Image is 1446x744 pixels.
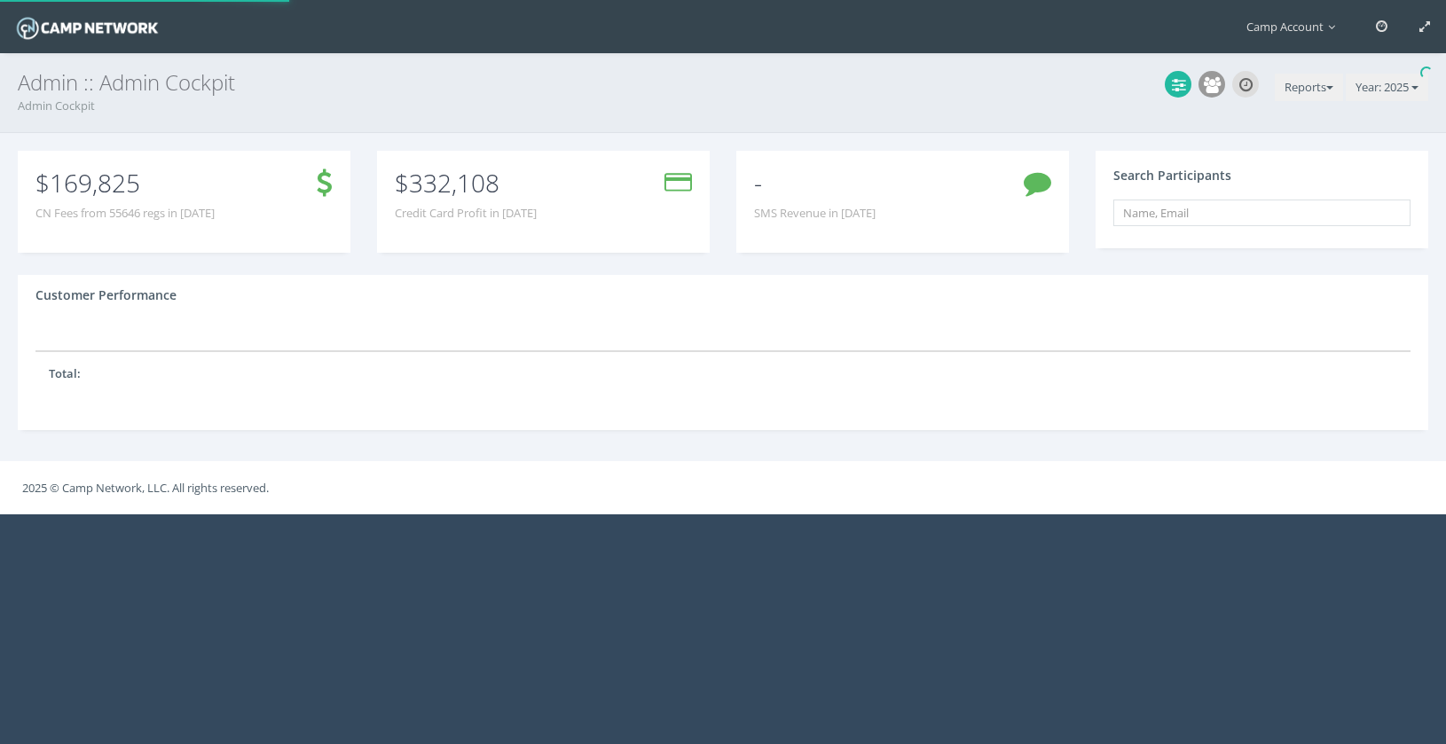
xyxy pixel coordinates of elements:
[1346,74,1428,102] button: Year: 2025
[1232,71,1259,98] div: Manage Cron
[409,166,499,200] span: 332,108
[395,205,537,222] span: Credit Card Profit in [DATE]
[754,166,762,200] span: -
[1198,71,1225,98] div: User Management
[22,478,1424,497] p: 2025 © Camp Network, LLC. All rights reserved.
[35,205,215,222] span: CN Fees from 55646 regs in [DATE]
[35,173,215,192] p: $
[1113,200,1411,226] input: Name, Email
[18,71,1428,94] h3: Admin :: Admin Cockpit
[395,173,537,192] p: $
[50,166,140,200] span: 169,825
[1113,168,1231,182] h4: Search Participants
[35,351,185,395] th: Total:
[13,12,161,43] img: Camp Network
[1246,19,1344,35] span: Camp Account
[1356,79,1409,95] span: Year: 2025
[1165,71,1191,98] div: Settings
[35,288,177,302] h4: Customer Performance
[18,98,95,114] a: Admin Cockpit
[1275,74,1343,102] button: Reports
[754,205,876,222] span: SMS Revenue in [DATE]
